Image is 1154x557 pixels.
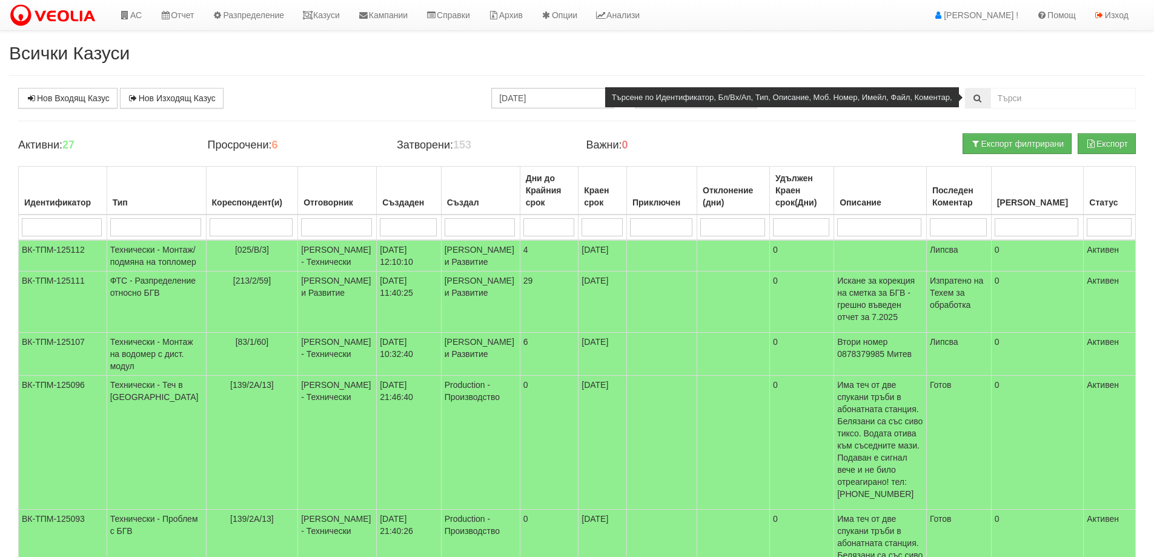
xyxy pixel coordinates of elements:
span: 0 [523,380,528,390]
span: Готов [930,380,952,390]
div: Кореспондент(и) [210,194,295,211]
th: Идентификатор: No sort applied, activate to apply an ascending sort [19,167,107,215]
th: Статус: No sort applied, activate to apply an ascending sort [1084,167,1136,215]
th: Удължен Краен срок(Дни): No sort applied, activate to apply an ascending sort [770,167,834,215]
span: 4 [523,245,528,255]
a: Нов Входящ Казус [18,88,118,108]
td: [PERSON_NAME] и Развитие [298,272,377,333]
div: Удължен Краен срок(Дни) [773,170,831,211]
td: 0 [991,333,1084,376]
div: Краен срок [582,182,623,211]
td: 0 [770,272,834,333]
td: Активен [1084,272,1136,333]
p: Втори номер 0878379985 Митев [837,336,923,360]
b: 27 [62,139,75,151]
p: Има теч от две спукани тръби в абонатната станция. Белязани са със сиво тиксо. Водата отива към с... [837,379,923,500]
th: Краен срок: No sort applied, activate to apply an ascending sort [579,167,627,215]
h4: Активни: [18,139,189,152]
input: Търсене по Идентификатор, Бл/Вх/Ап, Тип, Описание, Моб. Номер, Имейл, Файл, Коментар, [990,88,1136,108]
td: Технически - Теч в [GEOGRAPHIC_DATA] [107,376,206,510]
td: [DATE] [579,333,627,376]
td: 0 [770,240,834,272]
th: Кореспондент(и): No sort applied, activate to apply an ascending sort [206,167,298,215]
th: Дни до Крайния срок: No sort applied, activate to apply an ascending sort [520,167,579,215]
span: Изпратено на Техем за обработка [930,276,983,310]
span: [139/2А/13] [230,380,274,390]
span: [213/2/59] [233,276,271,285]
div: Дни до Крайния срок [523,170,575,211]
h2: Всички Казуси [9,43,1145,63]
td: ВК-ТПМ-125111 [19,272,107,333]
td: [DATE] 10:32:40 [377,333,441,376]
a: Нов Изходящ Казус [120,88,224,108]
div: Тип [110,194,203,211]
b: 153 [453,139,471,151]
div: Създаден [380,194,437,211]
td: Технически - Монтаж/подмяна на топломер [107,240,206,272]
td: Активен [1084,376,1136,510]
div: Създал [445,194,517,211]
th: Създал: No sort applied, activate to apply an ascending sort [441,167,520,215]
td: Активен [1084,240,1136,272]
div: Идентификатор [22,194,104,211]
button: Експорт филтрирани [963,133,1072,154]
td: ВК-ТПМ-125107 [19,333,107,376]
h4: Затворени: [397,139,568,152]
h4: Важни: [586,139,757,152]
th: Създаден: No sort applied, activate to apply an ascending sort [377,167,441,215]
td: [PERSON_NAME] и Развитие [441,333,520,376]
td: Активен [1084,333,1136,376]
span: [83/1/60] [236,337,269,347]
img: VeoliaLogo.png [9,3,101,28]
div: Отклонение (дни) [700,182,766,211]
td: [DATE] [579,240,627,272]
b: 0 [622,139,628,151]
div: Приключен [630,194,694,211]
td: [DATE] [579,376,627,510]
div: Последен Коментар [930,182,988,211]
td: [DATE] 12:10:10 [377,240,441,272]
th: Отговорник: No sort applied, activate to apply an ascending sort [298,167,377,215]
th: Отклонение (дни): No sort applied, activate to apply an ascending sort [697,167,770,215]
td: [PERSON_NAME] - Технически [298,240,377,272]
span: Липсва [930,245,958,255]
td: 0 [770,333,834,376]
span: [139/2А/13] [230,514,274,524]
td: 0 [991,240,1084,272]
span: [025/В/3] [235,245,269,255]
td: 0 [991,272,1084,333]
div: Статус [1087,194,1132,211]
span: 6 [523,337,528,347]
button: Експорт [1078,133,1136,154]
th: Тип: No sort applied, activate to apply an ascending sort [107,167,206,215]
td: [DATE] 21:46:40 [377,376,441,510]
td: 0 [770,376,834,510]
td: [PERSON_NAME] и Развитие [441,272,520,333]
td: [PERSON_NAME] - Технически [298,376,377,510]
td: ФТС - Разпределение относно БГВ [107,272,206,333]
td: [PERSON_NAME] - Технически [298,333,377,376]
td: [PERSON_NAME] и Развитие [441,240,520,272]
h4: Просрочени: [207,139,378,152]
td: [DATE] 11:40:25 [377,272,441,333]
div: Отговорник [301,194,373,211]
td: Production - Производство [441,376,520,510]
span: Готов [930,514,952,524]
td: ВК-ТПМ-125096 [19,376,107,510]
span: 29 [523,276,533,285]
div: Описание [837,194,923,211]
td: 0 [991,376,1084,510]
span: Липсва [930,337,958,347]
th: Приключен: No sort applied, activate to apply an ascending sort [627,167,697,215]
td: ВК-ТПМ-125112 [19,240,107,272]
span: 0 [523,514,528,524]
th: Последен Коментар: No sort applied, activate to apply an ascending sort [926,167,991,215]
th: Брой Файлове: No sort applied, activate to apply an ascending sort [991,167,1084,215]
td: Технически - Монтаж на водомер с дист. модул [107,333,206,376]
th: Описание: No sort applied, activate to apply an ascending sort [834,167,927,215]
td: [DATE] [579,272,627,333]
div: [PERSON_NAME] [995,194,1081,211]
p: Искане за корекция на сметка за БГВ - грешно въведен отчет за 7.2025 [837,275,923,323]
b: 6 [271,139,277,151]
